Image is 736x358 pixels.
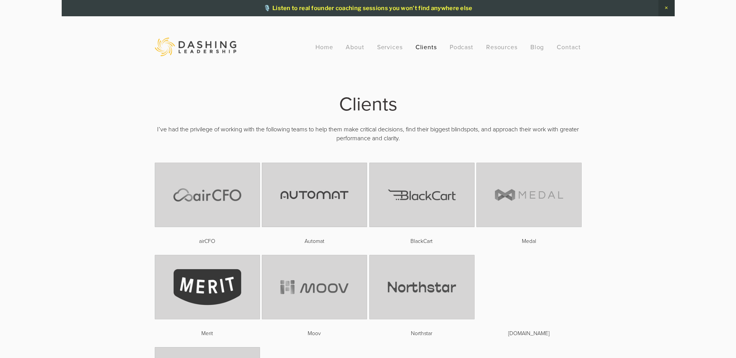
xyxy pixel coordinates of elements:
[486,43,518,51] a: Resources
[262,329,367,337] div: Moov
[262,255,367,319] img: Moov
[476,329,582,337] div: [DOMAIN_NAME]
[155,237,260,245] div: airCFO
[377,40,403,54] a: Services
[369,255,475,319] img: Northstar
[155,255,260,319] img: Merit
[476,163,582,227] img: Medal
[155,38,236,56] img: Dashing Leadership
[155,329,260,337] div: Merit
[155,125,582,142] p: I’ve had the privilege of working with the following teams to help them make critical decisions, ...
[450,40,474,54] a: Podcast
[369,163,475,227] img: BlackCart
[262,237,367,245] div: Automat
[346,40,364,54] a: About
[369,329,475,337] div: Northstar
[416,40,437,54] a: Clients
[557,40,581,54] a: Contact
[476,237,582,245] div: Medal
[530,40,544,54] a: Blog
[155,95,582,112] h1: Clients
[155,163,260,227] img: airCFO
[369,237,475,245] div: BlackCart
[315,40,333,54] a: Home
[262,163,367,227] img: Automat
